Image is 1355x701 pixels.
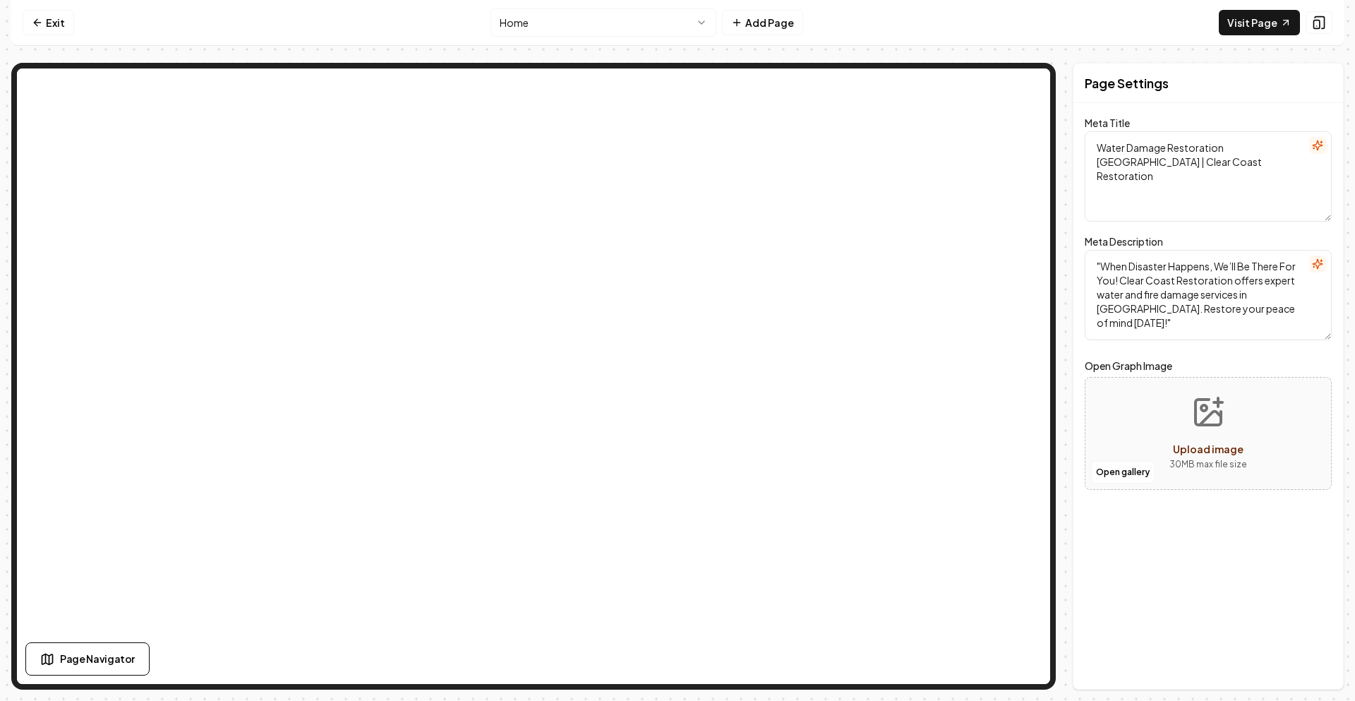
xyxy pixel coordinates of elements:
[25,642,150,676] button: Page Navigator
[1085,235,1163,248] label: Meta Description
[1219,10,1300,35] a: Visit Page
[60,652,135,666] span: Page Navigator
[1085,116,1130,129] label: Meta Title
[1091,461,1155,484] button: Open gallery
[1169,457,1247,472] p: 30 MB max file size
[1085,73,1169,93] h2: Page Settings
[722,10,803,35] button: Add Page
[1158,384,1258,483] button: Upload image
[1173,443,1243,455] span: Upload image
[1085,357,1332,374] label: Open Graph Image
[23,10,74,35] a: Exit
